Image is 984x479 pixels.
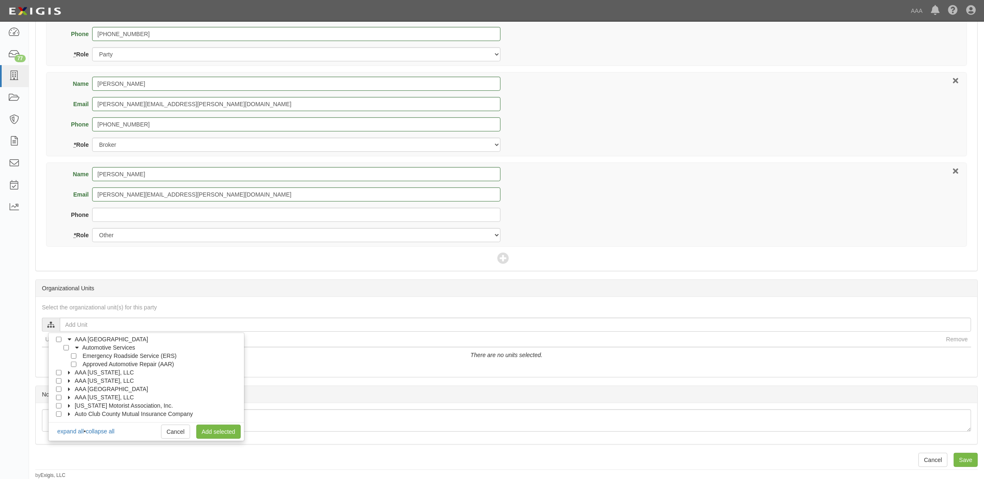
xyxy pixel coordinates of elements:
label: Name [61,170,92,178]
div: Select the organizational unit(s) for this party [36,303,977,311]
span: AAA [US_STATE], LLC [75,394,134,401]
span: Approved Automotive Repair (AAR) [83,361,174,367]
span: Automotive Services [82,344,135,351]
th: Remove [943,332,971,347]
label: Role [61,231,92,239]
div: 77 [15,55,26,62]
div: Notes [36,386,977,403]
label: Role [61,141,92,149]
abbr: required [74,141,76,148]
i: There are no units selected. [471,352,543,358]
label: Phone [61,211,92,219]
span: Emergency Roadside Service (ERS) [83,353,176,359]
a: Cancel [918,453,947,467]
small: by [35,472,66,479]
th: Unit [42,332,943,347]
label: Phone [61,120,92,129]
input: Add Unit [60,318,971,332]
label: Name [61,80,92,88]
span: AAA [US_STATE], LLC [75,377,134,384]
a: AAA [907,2,927,19]
span: [US_STATE] Motorist Association, Inc. [75,402,173,409]
i: Help Center - Complianz [948,6,958,16]
div: • [57,427,115,435]
span: Auto Club County Mutual Insurance Company [75,411,193,417]
abbr: required [74,51,76,58]
a: Cancel [161,425,190,439]
span: AAA [US_STATE], LLC [75,369,134,376]
span: Add Contact [497,253,516,265]
a: Exigis, LLC [41,472,66,478]
span: AAA [GEOGRAPHIC_DATA] [75,386,148,392]
div: Organizational Units [36,280,977,297]
label: Role [61,50,92,58]
a: expand all [57,428,84,435]
span: AAA [GEOGRAPHIC_DATA] [75,336,148,343]
label: Email [61,100,92,108]
label: Email [61,190,92,199]
abbr: required [74,232,76,238]
label: Phone [61,30,92,38]
img: logo-5460c22ac91f19d4615b14bd174203de0afe785f0fc80cf4dbbc73dc1793850b.png [6,4,63,19]
input: Save [954,453,978,467]
a: Add selected [196,425,241,439]
a: collapse all [86,428,115,435]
